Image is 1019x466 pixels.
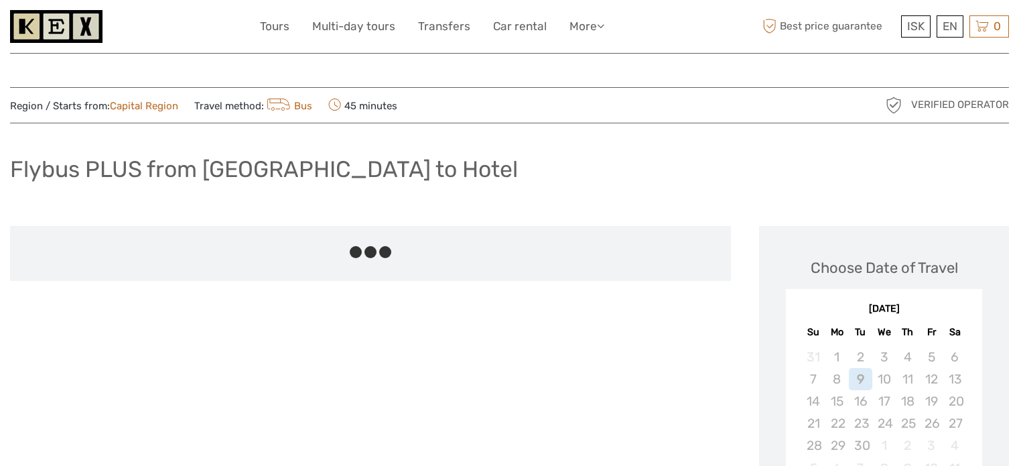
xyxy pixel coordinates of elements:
div: Th [896,323,919,341]
div: Not available Monday, September 22nd, 2025 [825,412,849,434]
div: Not available Wednesday, September 24th, 2025 [872,412,896,434]
div: Su [801,323,825,341]
div: Not available Saturday, September 13th, 2025 [943,368,967,390]
div: Not available Thursday, September 11th, 2025 [896,368,919,390]
img: verified_operator_grey_128.png [883,95,904,116]
div: Mo [825,323,849,341]
a: Bus [264,100,312,112]
div: EN [937,15,963,38]
div: Not available Tuesday, September 23rd, 2025 [849,412,872,434]
span: 0 [992,19,1003,33]
div: Not available Monday, September 29th, 2025 [825,434,849,457]
div: Sa [943,323,967,341]
h1: Flybus PLUS from [GEOGRAPHIC_DATA] to Hotel [10,156,518,183]
a: Car rental [493,17,547,36]
div: Not available Sunday, August 31st, 2025 [801,346,825,368]
div: Not available Tuesday, September 16th, 2025 [849,390,872,412]
div: Not available Friday, September 19th, 2025 [919,390,943,412]
div: Not available Friday, September 12th, 2025 [919,368,943,390]
a: Multi-day tours [312,17,395,36]
span: ISK [907,19,925,33]
div: Not available Tuesday, September 9th, 2025 [849,368,872,390]
div: Tu [849,323,872,341]
div: Not available Saturday, September 27th, 2025 [943,412,967,434]
div: Not available Friday, October 3rd, 2025 [919,434,943,457]
div: Choose Date of Travel [811,257,958,278]
span: 45 minutes [328,96,397,115]
div: Not available Sunday, September 21st, 2025 [801,412,825,434]
div: Fr [919,323,943,341]
div: Not available Wednesday, September 17th, 2025 [872,390,896,412]
a: Tours [260,17,289,36]
div: Not available Sunday, September 14th, 2025 [801,390,825,412]
div: Not available Monday, September 15th, 2025 [825,390,849,412]
div: Not available Friday, September 26th, 2025 [919,412,943,434]
div: Not available Saturday, September 20th, 2025 [943,390,967,412]
div: Not available Tuesday, September 30th, 2025 [849,434,872,457]
a: More [569,17,604,36]
span: Verified Operator [911,98,1009,112]
div: Not available Thursday, September 25th, 2025 [896,412,919,434]
div: Not available Sunday, September 28th, 2025 [801,434,825,457]
div: Not available Tuesday, September 2nd, 2025 [849,346,872,368]
img: 1261-44dab5bb-39f8-40da-b0c2-4d9fce00897c_logo_small.jpg [10,10,103,43]
div: Not available Saturday, October 4th, 2025 [943,434,967,457]
div: Not available Sunday, September 7th, 2025 [801,368,825,390]
div: Not available Saturday, September 6th, 2025 [943,346,967,368]
a: Transfers [418,17,470,36]
div: [DATE] [786,302,982,316]
div: Not available Thursday, September 18th, 2025 [896,390,919,412]
div: Not available Monday, September 8th, 2025 [825,368,849,390]
a: Capital Region [110,100,178,112]
div: Not available Wednesday, October 1st, 2025 [872,434,896,457]
span: Region / Starts from: [10,99,178,113]
div: We [872,323,896,341]
div: Not available Friday, September 5th, 2025 [919,346,943,368]
div: Not available Thursday, September 4th, 2025 [896,346,919,368]
div: Not available Monday, September 1st, 2025 [825,346,849,368]
span: Travel method: [194,96,312,115]
span: Best price guarantee [759,15,898,38]
div: Not available Wednesday, September 10th, 2025 [872,368,896,390]
div: Not available Wednesday, September 3rd, 2025 [872,346,896,368]
div: Not available Thursday, October 2nd, 2025 [896,434,919,457]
